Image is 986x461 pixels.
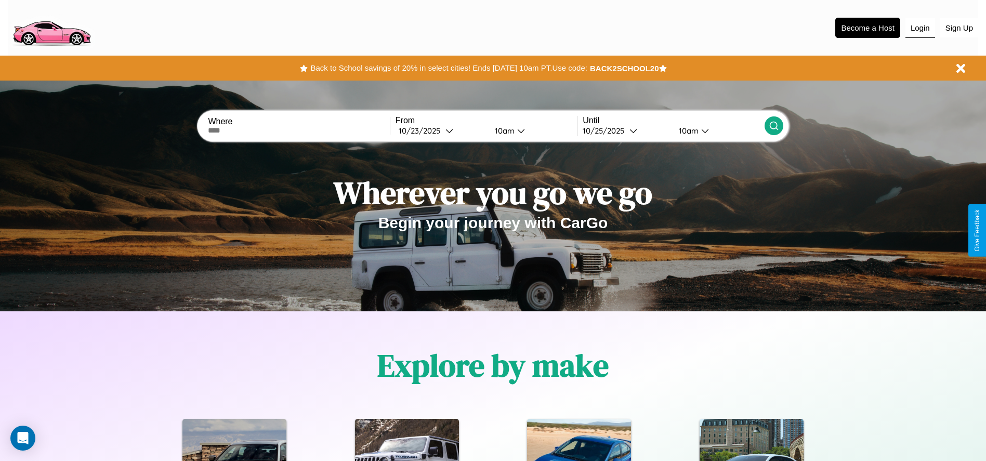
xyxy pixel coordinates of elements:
button: Become a Host [835,18,900,38]
div: 10 / 25 / 2025 [583,126,629,136]
label: From [396,116,577,125]
button: 10am [671,125,765,136]
div: Open Intercom Messenger [10,426,35,451]
button: Back to School savings of 20% in select cities! Ends [DATE] 10am PT.Use code: [308,61,589,75]
button: Login [905,18,935,38]
div: Give Feedback [974,209,981,252]
b: BACK2SCHOOL20 [590,64,659,73]
button: 10/23/2025 [396,125,487,136]
label: Until [583,116,764,125]
button: Sign Up [940,18,978,37]
div: 10am [674,126,701,136]
div: 10 / 23 / 2025 [399,126,445,136]
h1: Explore by make [377,344,609,387]
button: 10am [487,125,577,136]
img: logo [8,5,95,48]
div: 10am [490,126,517,136]
label: Where [208,117,389,126]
